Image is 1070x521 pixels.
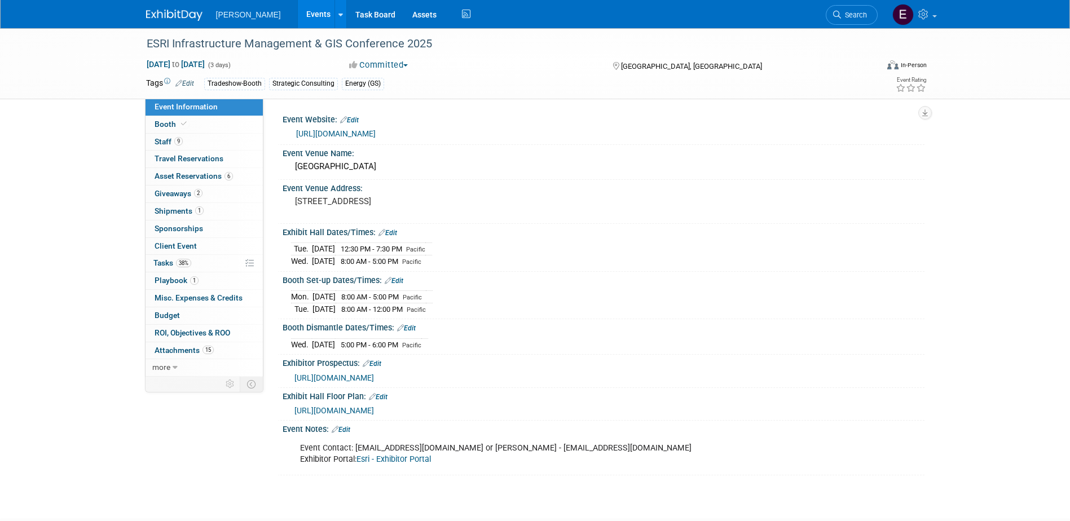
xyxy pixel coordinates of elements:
[312,291,336,303] td: [DATE]
[283,224,924,239] div: Exhibit Hall Dates/Times:
[155,276,199,285] span: Playbook
[146,290,263,307] a: Misc. Expenses & Credits
[155,206,204,215] span: Shipments
[291,158,916,175] div: [GEOGRAPHIC_DATA]
[155,311,180,320] span: Budget
[146,168,263,185] a: Asset Reservations6
[155,224,203,233] span: Sponsorships
[283,272,924,286] div: Booth Set-up Dates/Times:
[146,134,263,151] a: Staff9
[155,241,197,250] span: Client Event
[341,245,402,253] span: 12:30 PM - 7:30 PM
[291,291,312,303] td: Mon.
[224,172,233,180] span: 6
[341,293,399,301] span: 8:00 AM - 5:00 PM
[406,246,425,253] span: Pacific
[312,243,335,255] td: [DATE]
[146,255,263,272] a: Tasks38%
[216,10,281,19] span: [PERSON_NAME]
[342,78,384,90] div: Energy (GS)
[295,196,538,206] pre: [STREET_ADDRESS]
[292,437,800,471] div: Event Contact: [EMAIL_ADDRESS][DOMAIN_NAME] or [PERSON_NAME] - [EMAIL_ADDRESS][DOMAIN_NAME] Exhib...
[283,145,924,159] div: Event Venue Name:
[146,342,263,359] a: Attachments15
[221,377,240,391] td: Personalize Event Tab Strip
[621,62,762,70] span: [GEOGRAPHIC_DATA], [GEOGRAPHIC_DATA]
[146,203,263,220] a: Shipments1
[283,319,924,334] div: Booth Dismantle Dates/Times:
[811,59,927,76] div: Event Format
[407,306,426,314] span: Pacific
[363,360,381,368] a: Edit
[143,34,861,54] div: ESRI Infrastructure Management & GIS Conference 2025
[190,276,199,285] span: 1
[378,229,397,237] a: Edit
[294,373,374,382] a: [URL][DOMAIN_NAME]
[153,258,191,267] span: Tasks
[900,61,927,69] div: In-Person
[155,346,214,355] span: Attachments
[312,255,335,267] td: [DATE]
[146,220,263,237] a: Sponsorships
[341,341,398,349] span: 5:00 PM - 6:00 PM
[175,80,194,87] a: Edit
[155,154,223,163] span: Travel Reservations
[174,137,183,145] span: 9
[283,421,924,435] div: Event Notes:
[155,137,183,146] span: Staff
[181,121,187,127] i: Booth reservation complete
[291,338,312,350] td: Wed.
[841,11,867,19] span: Search
[402,342,421,349] span: Pacific
[204,78,265,90] div: Tradeshow-Booth
[291,255,312,267] td: Wed.
[155,120,189,129] span: Booth
[345,59,412,71] button: Committed
[283,355,924,369] div: Exhibitor Prospectus:
[146,325,263,342] a: ROI, Objectives & ROO
[312,338,335,350] td: [DATE]
[155,189,202,198] span: Giveaways
[341,305,403,314] span: 8:00 AM - 12:00 PM
[340,116,359,124] a: Edit
[294,406,374,415] a: [URL][DOMAIN_NAME]
[155,293,243,302] span: Misc. Expenses & Credits
[385,277,403,285] a: Edit
[369,393,388,401] a: Edit
[240,377,263,391] td: Toggle Event Tabs
[826,5,878,25] a: Search
[146,238,263,255] a: Client Event
[176,259,191,267] span: 38%
[892,4,914,25] img: Emy Volk
[155,102,218,111] span: Event Information
[146,77,194,90] td: Tags
[146,10,202,21] img: ExhibitDay
[155,328,230,337] span: ROI, Objectives & ROO
[403,294,422,301] span: Pacific
[202,346,214,354] span: 15
[896,77,926,83] div: Event Rating
[146,151,263,167] a: Travel Reservations
[170,60,181,69] span: to
[194,189,202,197] span: 2
[283,111,924,126] div: Event Website:
[155,171,233,180] span: Asset Reservations
[269,78,338,90] div: Strategic Consulting
[291,303,312,315] td: Tue.
[146,99,263,116] a: Event Information
[402,258,421,266] span: Pacific
[312,303,336,315] td: [DATE]
[195,206,204,215] span: 1
[887,60,899,69] img: Format-Inperson.png
[341,257,398,266] span: 8:00 AM - 5:00 PM
[146,116,263,133] a: Booth
[283,180,924,194] div: Event Venue Address:
[152,363,170,372] span: more
[146,59,205,69] span: [DATE] [DATE]
[207,61,231,69] span: (3 days)
[146,186,263,202] a: Giveaways2
[291,243,312,255] td: Tue.
[296,129,376,138] a: [URL][DOMAIN_NAME]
